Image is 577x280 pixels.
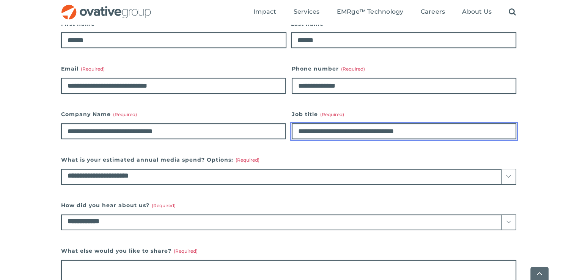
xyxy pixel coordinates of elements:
a: Impact [253,8,276,16]
a: OG_Full_horizontal_RGB [61,4,152,11]
span: (Required) [81,66,105,72]
span: (Required) [152,203,176,208]
label: Email [61,63,286,74]
label: How did you hear about us? [61,200,516,211]
span: (Required) [320,112,344,117]
label: What else would you like to share? [61,245,516,256]
a: Search [509,8,516,16]
span: (Required) [174,248,198,254]
label: Job title [292,109,516,120]
span: (Required) [236,157,259,163]
label: Phone number [292,63,516,74]
a: About Us [462,8,492,16]
a: EMRge™ Technology [336,8,403,16]
span: (Required) [113,112,137,117]
span: (Required) [341,66,365,72]
label: Company Name [61,109,286,120]
label: What is your estimated annual media spend? Options: [61,154,516,165]
a: Services [294,8,320,16]
a: Careers [421,8,445,16]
